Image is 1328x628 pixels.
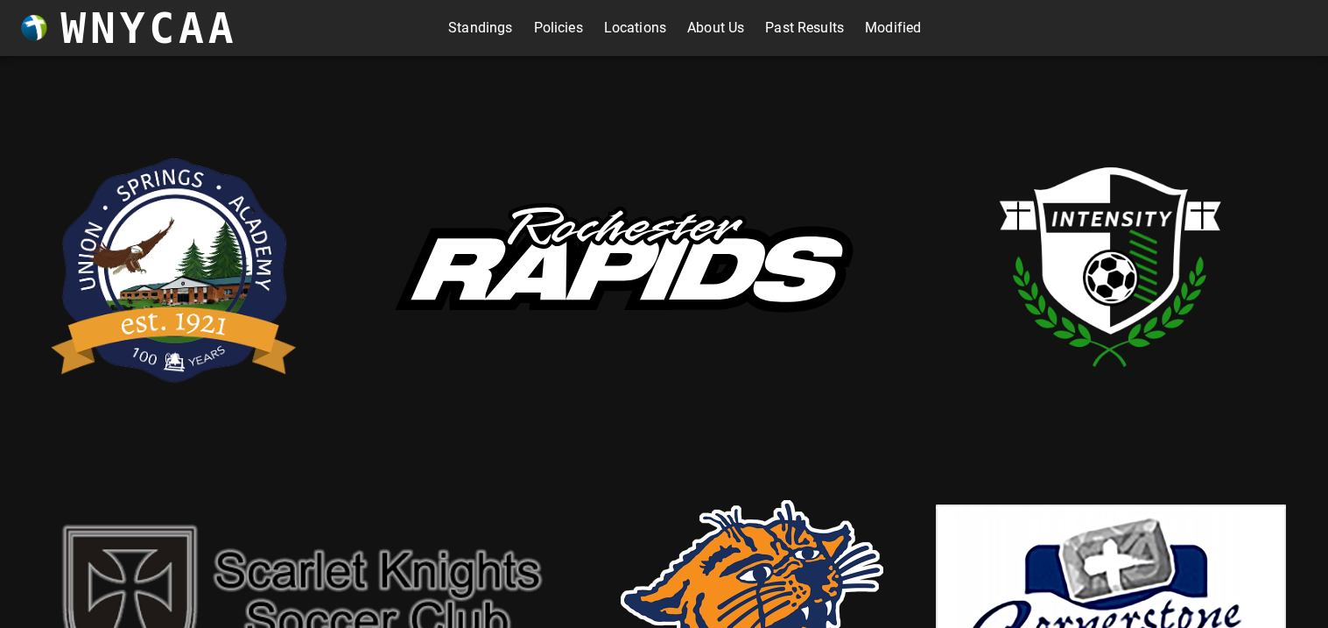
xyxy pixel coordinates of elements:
a: Policies [534,14,583,42]
img: rapids.svg [358,169,883,363]
a: About Us [687,14,744,42]
img: wnycaaBall.png [21,15,47,41]
a: Modified [865,14,921,42]
h3: WNYCAA [60,4,237,53]
a: Standings [448,14,512,42]
a: Past Results [765,14,844,42]
img: usa.png [43,131,306,402]
img: intensity.png [936,91,1286,441]
a: Locations [604,14,666,42]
